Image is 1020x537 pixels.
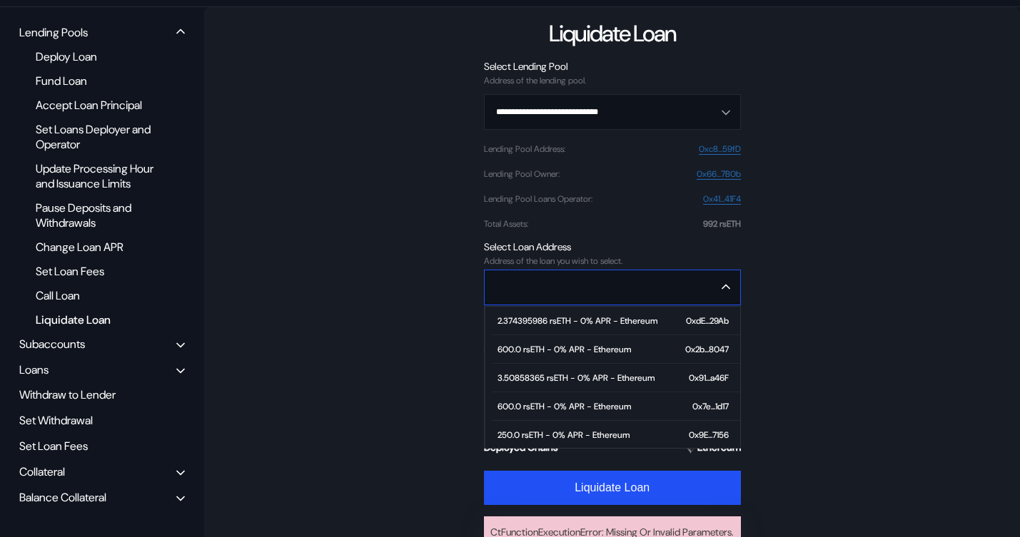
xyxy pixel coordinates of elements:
div: Deploy Loan [29,47,166,66]
div: Liquidate Loan [549,19,676,48]
div: Set Loan Fees [29,262,166,281]
div: Update Processing Hour and Issuance Limits [29,159,166,193]
button: 250.0 rsETH - 0% APR - Ethereum0x9E...7156 [485,421,740,449]
div: Select Loan Address [484,240,741,253]
div: Lending Pool Owner : [484,169,560,179]
button: 2.374395986 rsETH - 0% APR - Ethereum0xdE...29Ab [485,307,740,335]
div: 0x9E...7156 [689,430,729,440]
div: Lending Pool Address : [484,144,565,154]
div: 600.0 rsETH - 0% APR - Ethereum [498,402,631,411]
button: 600.0 rsETH - 0% APR - Ethereum0x2b...8047 [485,335,740,364]
div: Change Loan APR [29,237,166,257]
div: 992 rsETH [703,219,741,229]
div: Select Lending Pool [484,60,741,73]
div: Total Assets : [484,219,528,229]
div: Lending Pool Loans Operator : [484,194,592,204]
div: Balance Collateral [19,490,106,505]
div: Call Loan [29,286,166,305]
div: 600.0 rsETH - 0% APR - Ethereum [498,344,631,354]
div: 0xdE...29Ab [686,316,729,326]
div: Subaccounts [19,337,85,352]
div: Lending Pools [19,25,88,40]
div: Withdraw to Lender [14,384,190,406]
div: Fund Loan [29,71,166,91]
div: Liquidate Loan [29,310,166,329]
div: 2.374395986 rsETH - 0% APR - Ethereum [498,316,657,326]
a: 0x41...41F4 [703,194,741,205]
div: Set Withdrawal [14,409,190,431]
div: 0x2b...8047 [685,344,729,354]
div: Pause Deposits and Withdrawals [29,198,166,232]
div: Address of the lending pool. [484,76,741,86]
div: Accept Loan Principal [29,96,166,115]
button: 3.50858365 rsETH - 0% APR - Ethereum0x91...a46F [485,364,740,392]
div: Collateral [19,464,65,479]
button: 600.0 rsETH - 0% APR - Ethereum0x7e...1d17 [485,392,740,421]
button: Close menu [484,270,741,305]
div: 3.50858365 rsETH - 0% APR - Ethereum [498,373,655,383]
a: 0xc8...59fD [699,144,741,155]
div: 0 % [729,340,741,353]
div: Set Loan Fees [14,435,190,457]
div: Set Loans Deployer and Operator [29,120,166,154]
div: Loans [19,362,49,377]
div: 0x91...a46F [689,373,729,383]
div: Address of the loan you wish to select. [484,256,741,266]
a: 0x66...7B0b [697,169,741,180]
button: Liquidate Loan [484,471,741,505]
div: 0x7e...1d17 [692,402,729,411]
div: 250.0 rsETH - 0% APR - Ethereum [498,430,630,440]
button: Open menu [484,94,741,130]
